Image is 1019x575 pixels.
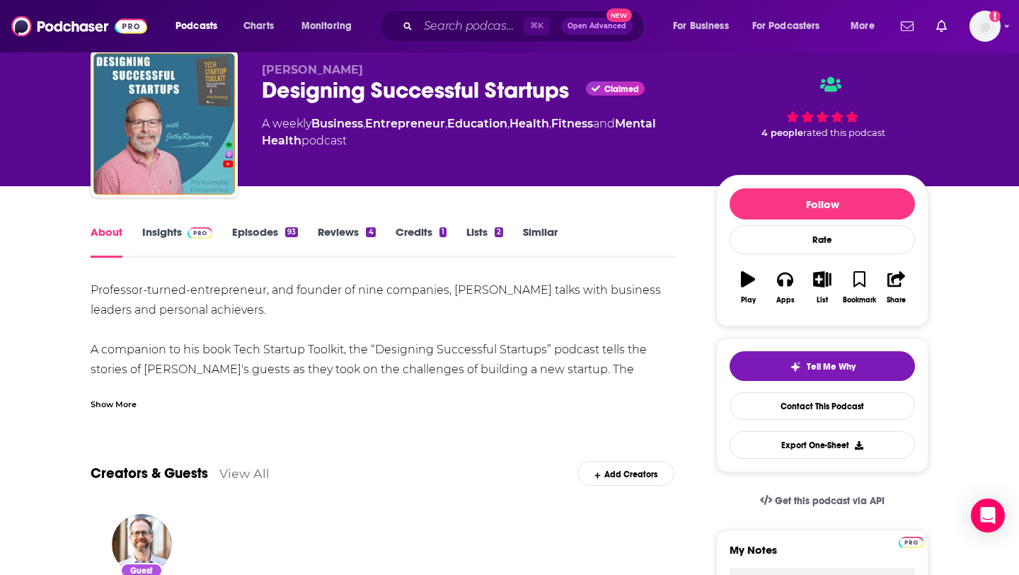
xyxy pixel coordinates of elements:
img: Jeremy Toeman [112,514,172,574]
img: Podchaser Pro [899,537,923,548]
div: Professor-turned-entrepreneur, and founder of nine companies, [PERSON_NAME] talks with business l... [91,280,674,499]
button: List [804,262,841,313]
button: open menu [663,15,747,38]
span: Podcasts [175,16,217,36]
button: Bookmark [841,262,877,313]
button: Follow [730,188,915,220]
img: Podchaser - Follow, Share and Rate Podcasts [11,13,147,40]
div: Bookmark [843,296,876,304]
div: Rate [730,225,915,254]
span: , [363,117,365,130]
span: ⌘ K [524,17,550,35]
div: 93 [285,227,298,237]
div: Play [741,296,756,304]
span: New [606,8,632,22]
a: Education [447,117,507,130]
a: Health [509,117,549,130]
button: Play [730,262,766,313]
span: , [507,117,509,130]
span: , [549,117,551,130]
span: 4 people [761,127,803,138]
div: A weekly podcast [262,115,693,149]
a: InsightsPodchaser Pro [142,225,212,258]
a: Credits1 [396,225,447,258]
div: 1 [439,227,447,237]
a: Entrepreneur [365,117,445,130]
span: Claimed [604,86,639,93]
a: Contact This Podcast [730,392,915,420]
button: Share [878,262,915,313]
button: open menu [743,15,841,38]
span: More [851,16,875,36]
input: Search podcasts, credits, & more... [418,15,524,38]
a: Lists2 [466,225,503,258]
span: rated this podcast [803,127,885,138]
button: Show profile menu [969,11,1001,42]
a: Fitness [551,117,593,130]
button: open menu [841,15,892,38]
a: Show notifications dropdown [895,14,919,38]
img: tell me why sparkle [790,361,801,372]
span: Get this podcast via API [775,495,885,507]
div: Share [887,296,906,304]
a: Similar [523,225,558,258]
a: About [91,225,122,258]
span: Charts [243,16,274,36]
img: Designing Successful Startups [93,53,235,195]
div: 2 [495,227,503,237]
a: Get this podcast via API [749,484,896,518]
button: tell me why sparkleTell Me Why [730,351,915,381]
button: open menu [292,15,370,38]
button: Apps [766,262,803,313]
span: For Business [673,16,729,36]
div: Add Creators [577,461,674,486]
span: Open Advanced [568,23,626,30]
a: View All [219,466,270,481]
label: My Notes [730,543,915,568]
a: Episodes93 [232,225,298,258]
a: Creators & Guests [91,465,208,482]
span: , [445,117,447,130]
img: Podchaser Pro [188,227,212,239]
button: open menu [166,15,236,38]
a: Reviews4 [318,225,375,258]
button: Open AdvancedNew [561,18,633,35]
span: Logged in as notablypr2 [969,11,1001,42]
div: List [817,296,828,304]
div: Search podcasts, credits, & more... [393,10,658,42]
div: Open Intercom Messenger [971,499,1005,533]
svg: Add a profile image [989,11,1001,22]
button: Export One-Sheet [730,431,915,459]
a: Business [311,117,363,130]
span: Tell Me Why [807,361,856,372]
a: Charts [234,15,282,38]
a: Show notifications dropdown [931,14,952,38]
span: and [593,117,615,130]
div: 4 [366,227,375,237]
div: Apps [776,296,795,304]
a: Pro website [899,535,923,548]
img: User Profile [969,11,1001,42]
span: For Podcasters [752,16,820,36]
span: [PERSON_NAME] [262,63,363,76]
span: Monitoring [301,16,352,36]
div: 4 peoplerated this podcast [716,63,928,151]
